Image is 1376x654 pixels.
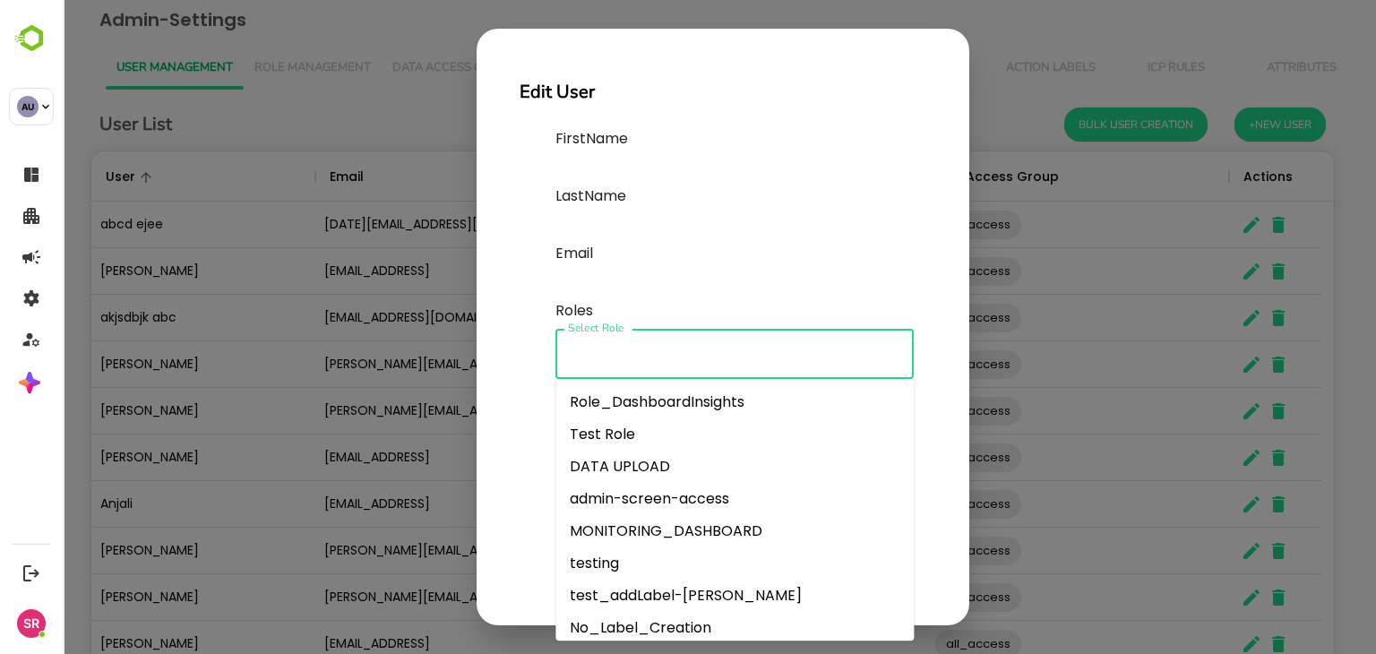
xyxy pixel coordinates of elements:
li: Role_DashboardInsights [493,386,851,418]
label: Email [493,243,761,264]
li: MONITORING_DASHBOARD [493,515,851,547]
label: LastName [493,185,761,207]
label: FirstName [493,128,761,150]
div: AU [17,96,39,117]
li: DATA UPLOAD [493,451,851,483]
li: admin-screen-access [493,483,851,515]
label: Roles [493,300,530,322]
li: testing [493,547,851,580]
label: Select Role [505,321,562,336]
li: test_addLabel-[PERSON_NAME] [493,580,851,612]
li: No_Label_Creation [493,612,851,644]
img: BambooboxLogoMark.f1c84d78b4c51b1a7b5f700c9845e183.svg [9,22,55,56]
li: Test Role [493,418,851,451]
div: SR [17,609,46,638]
button: Logout [19,561,43,585]
h2: Edit User [457,78,864,107]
